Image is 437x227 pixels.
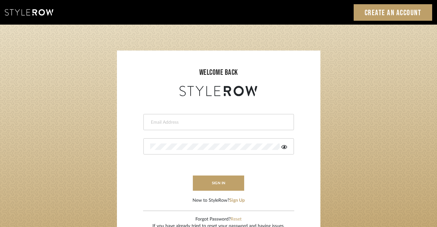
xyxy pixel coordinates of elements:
div: welcome back [123,67,314,78]
input: Email Address [150,119,286,126]
button: Reset [231,216,242,223]
button: Sign Up [229,197,245,204]
a: Create an Account [354,4,432,21]
div: New to StyleRow? [192,197,245,204]
button: sign in [193,176,245,191]
div: Forgot Password? [152,216,285,223]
